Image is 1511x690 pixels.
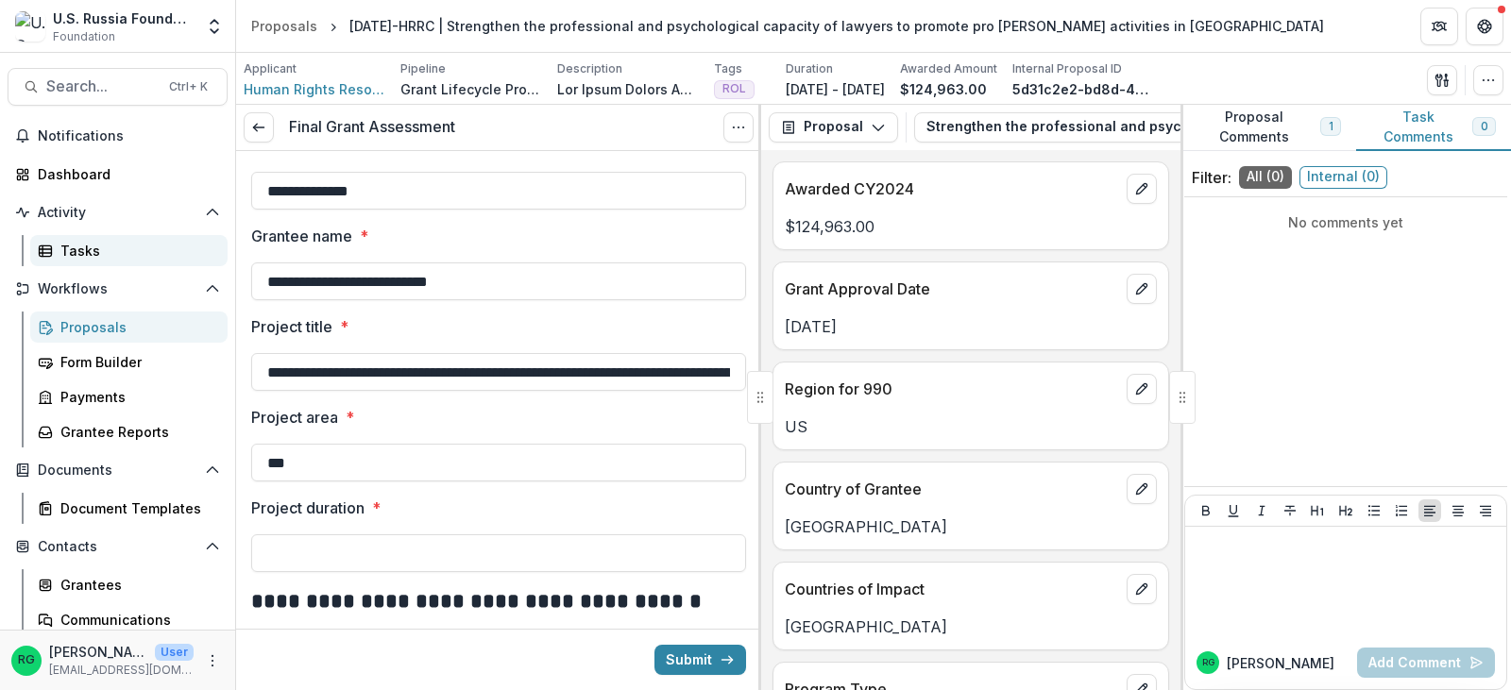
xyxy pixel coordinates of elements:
div: Tasks [60,241,212,261]
button: Open Activity [8,197,228,227]
p: Grant Lifecycle Process [400,79,542,99]
button: Align Left [1418,499,1441,522]
div: Ctrl + K [165,76,212,97]
a: Communications [30,604,228,635]
button: Open Documents [8,455,228,485]
p: 5d31c2e2-bd8d-48f0-aa43-84183b685409 [1012,79,1154,99]
p: Awarded CY2024 [785,177,1119,200]
span: ROL [722,82,746,95]
div: Grantees [60,575,212,595]
p: [DATE] - [DATE] [786,79,885,99]
a: Human Rights Resource Center [244,79,385,99]
button: Strike [1279,499,1301,522]
p: Grant Approval Date [785,278,1119,300]
a: Dashboard [8,159,228,190]
div: Communications [60,610,212,630]
div: Ruslan Garipov [1202,658,1214,667]
p: User [155,644,194,661]
div: Dashboard [38,164,212,184]
span: Notifications [38,128,220,144]
div: Form Builder [60,352,212,372]
p: [DATE] [785,315,1157,338]
p: Awarded Amount [900,60,997,77]
button: edit [1127,474,1157,504]
button: Underline [1222,499,1245,522]
a: Proposals [244,12,325,40]
button: Options [723,112,754,143]
a: Document Templates [30,493,228,524]
button: Search... [8,68,228,106]
div: Proposals [60,317,212,337]
span: All ( 0 ) [1239,166,1292,189]
p: [GEOGRAPHIC_DATA] [785,615,1157,638]
button: edit [1127,274,1157,304]
p: [EMAIL_ADDRESS][DOMAIN_NAME] [49,662,194,679]
p: Pipeline [400,60,446,77]
p: $124,963.00 [900,79,987,99]
p: Region for 990 [785,378,1119,400]
span: 1 [1329,120,1333,133]
button: Proposal Comments [1180,105,1356,151]
button: Heading 1 [1306,499,1329,522]
p: US [785,415,1157,438]
button: Bullet List [1363,499,1385,522]
button: Add Comment [1357,648,1495,678]
nav: breadcrumb [244,12,1332,40]
button: Submit [654,645,746,675]
p: No comments yet [1192,212,1500,232]
p: [GEOGRAPHIC_DATA] [785,515,1157,538]
div: [DATE]-HRRC | Strengthen the professional and psychological capacity of lawyers to promote pro [P... [349,16,1324,36]
button: Open entity switcher [201,8,228,45]
button: More [201,649,224,672]
div: Grantee Reports [60,422,212,442]
p: [PERSON_NAME] [1227,653,1334,673]
span: Activity [38,205,197,221]
button: edit [1127,374,1157,404]
p: Country of Grantee [785,478,1119,500]
button: Align Right [1474,499,1497,522]
button: Task Comments [1356,105,1511,151]
button: Notifications [8,121,228,151]
p: Applicant [244,60,297,77]
span: Documents [38,463,197,479]
a: Form Builder [30,346,228,378]
p: Lor Ipsum Dolors Ametcons Adipis (ELIT) se doeiusmo t incidid utla etdol magn aliquaenim: 3) Admi... [557,79,699,99]
p: $124,963.00 [785,215,1157,238]
div: Ruslan Garipov [18,654,35,666]
p: Duration [786,60,833,77]
p: Project area [251,406,338,429]
a: Proposals [30,311,228,343]
span: Internal ( 0 ) [1299,166,1387,189]
div: Payments [60,387,212,407]
button: edit [1127,574,1157,604]
button: Partners [1420,8,1458,45]
button: Open Workflows [8,274,228,304]
span: 0 [1481,120,1487,133]
span: Search... [46,77,158,95]
button: Heading 2 [1334,499,1357,522]
button: edit [1127,174,1157,204]
button: Ordered List [1390,499,1413,522]
button: Get Help [1466,8,1503,45]
div: Document Templates [60,498,212,518]
p: Description [557,60,622,77]
button: Bold [1195,499,1217,522]
button: Italicize [1250,499,1273,522]
span: Workflows [38,281,197,297]
p: Project title [251,315,332,338]
a: Payments [30,381,228,412]
p: Countries of Impact [785,578,1119,600]
span: Foundation [53,28,115,45]
p: Internal Proposal ID [1012,60,1122,77]
button: Align Center [1447,499,1469,522]
span: Contacts [38,539,197,555]
div: U.S. Russia Foundation [53,8,194,28]
p: Filter: [1192,166,1231,189]
button: Open Contacts [8,531,228,562]
a: Grantees [30,569,228,600]
button: Proposal [769,112,898,143]
img: U.S. Russia Foundation [15,11,45,42]
a: Grantee Reports [30,416,228,447]
p: [PERSON_NAME] [49,642,147,662]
